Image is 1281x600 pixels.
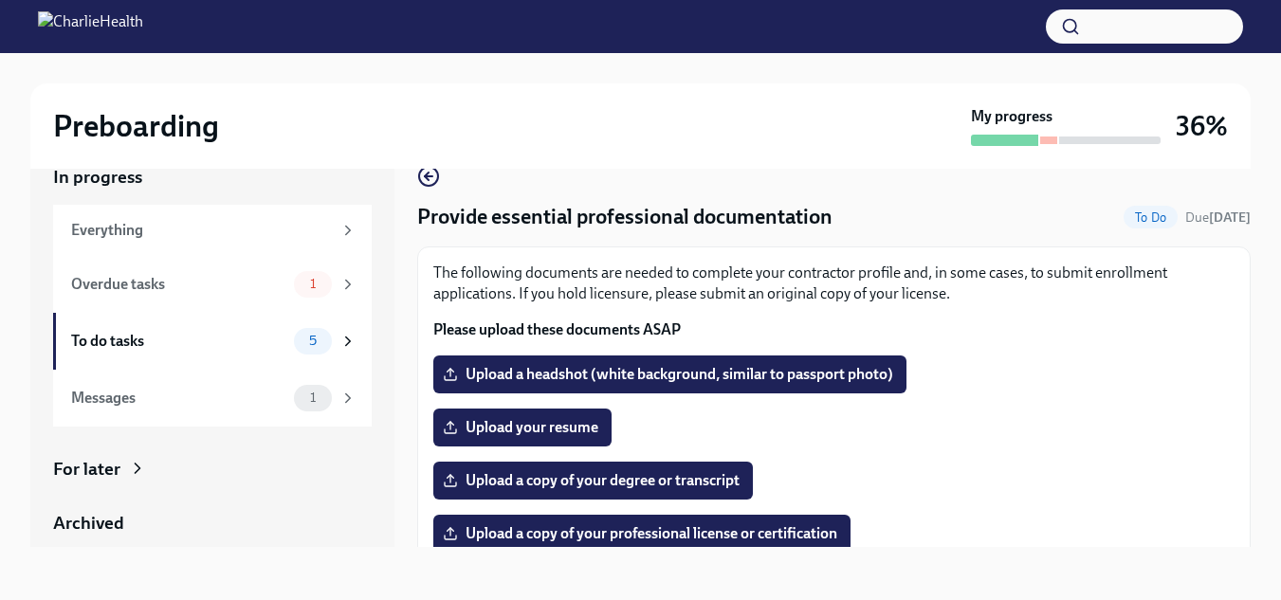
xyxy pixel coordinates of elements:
h2: Preboarding [53,107,219,145]
span: 5 [298,334,328,348]
div: Overdue tasks [71,274,286,295]
div: To do tasks [71,331,286,352]
label: Upload a copy of your professional license or certification [433,515,851,553]
div: For later [53,457,120,482]
span: Upload a headshot (white background, similar to passport photo) [447,365,893,384]
span: 1 [299,277,327,291]
span: September 14th, 2025 09:00 [1185,209,1251,227]
a: For later [53,457,372,482]
span: Upload a copy of your professional license or certification [447,524,837,543]
span: Due [1185,209,1251,226]
span: 1 [299,391,327,405]
strong: Please upload these documents ASAP [433,320,681,338]
span: To Do [1124,210,1178,225]
a: Everything [53,205,372,256]
h3: 36% [1176,109,1228,143]
div: Messages [71,388,286,409]
strong: [DATE] [1209,209,1251,226]
label: Upload your resume [433,409,612,446]
span: Upload your resume [447,418,598,437]
label: Upload a headshot (white background, similar to passport photo) [433,355,906,393]
label: Upload a copy of your degree or transcript [433,462,753,500]
img: CharlieHealth [38,11,143,42]
div: Everything [71,220,332,241]
span: Upload a copy of your degree or transcript [447,471,740,490]
a: To do tasks5 [53,313,372,370]
p: The following documents are needed to complete your contractor profile and, in some cases, to sub... [433,263,1235,304]
a: In progress [53,165,372,190]
strong: My progress [971,106,1052,127]
a: Messages1 [53,370,372,427]
a: Overdue tasks1 [53,256,372,313]
a: Archived [53,511,372,536]
h4: Provide essential professional documentation [417,203,833,231]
